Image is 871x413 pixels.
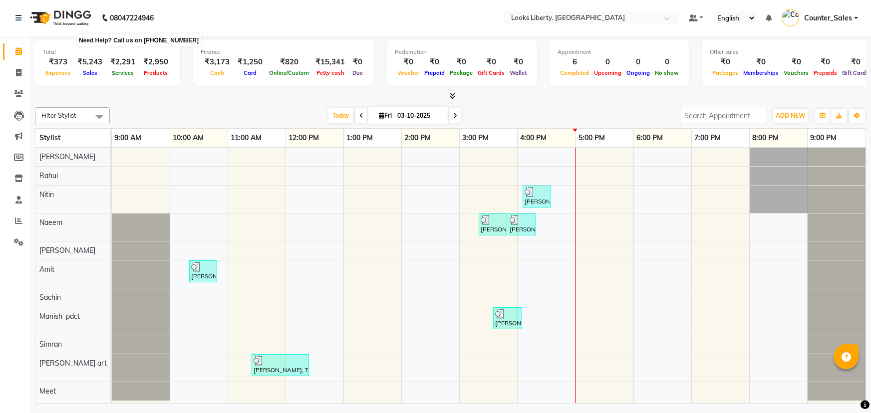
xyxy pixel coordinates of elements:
[106,56,139,68] div: ₹2,291
[253,356,308,375] div: [PERSON_NAME], TK02, 11:25 AM-12:25 PM, Nail Paint(Each) (₹100),Nail Paint(Each) (₹100)
[208,69,227,76] span: Cash
[39,133,60,142] span: Stylist
[782,9,799,26] img: Counter_Sales
[422,69,447,76] span: Prepaid
[781,56,811,68] div: ₹0
[680,108,767,123] input: Search Appointment
[524,187,550,206] div: [PERSON_NAME], TK04, 04:05 PM-04:35 PM, K Wash Shampoo(F) (₹300)
[710,69,741,76] span: Packages
[494,309,521,328] div: [PERSON_NAME], TK04, 03:35 PM-04:05 PM, K Wash Shampoo(F) (₹300)
[350,69,365,76] span: Due
[811,56,840,68] div: ₹0
[73,56,106,68] div: ₹5,243
[781,69,811,76] span: Vouchers
[507,69,529,76] span: Wallet
[39,246,95,255] span: [PERSON_NAME]
[402,131,433,145] a: 2:00 PM
[634,131,665,145] a: 6:00 PM
[447,56,475,68] div: ₹0
[286,131,321,145] a: 12:00 PM
[141,69,170,76] span: Products
[80,69,100,76] span: Sales
[41,111,76,119] span: Filter Stylist
[507,56,529,68] div: ₹0
[750,131,781,145] a: 8:00 PM
[39,190,54,199] span: Nitin
[808,131,839,145] a: 9:00 PM
[624,69,652,76] span: Ongoing
[344,131,375,145] a: 1:00 PM
[39,171,58,180] span: Rahul
[394,108,444,123] input: 2025-10-03
[39,312,80,321] span: Manish_pdct
[39,293,61,302] span: Sachin
[110,4,154,32] b: 08047224946
[376,112,394,119] span: Fri
[267,69,311,76] span: Online/Custom
[829,373,861,403] iframe: chat widget
[25,4,94,32] img: logo
[190,262,216,281] div: [PERSON_NAME], TK01, 10:20 AM-10:50 AM, Stylist Cut(M) (₹700)
[395,48,529,56] div: Redemption
[811,69,840,76] span: Prepaids
[776,112,805,119] span: ADD NEW
[39,387,56,396] span: Meet
[39,359,107,368] span: [PERSON_NAME] art
[652,56,681,68] div: 0
[349,56,366,68] div: ₹0
[228,131,264,145] a: 11:00 AM
[39,218,62,227] span: Naeem
[201,56,234,68] div: ₹3,173
[39,265,54,274] span: Amit
[241,69,259,76] span: Card
[43,56,73,68] div: ₹373
[395,69,422,76] span: Voucher
[624,56,652,68] div: 0
[741,69,781,76] span: Memberships
[518,131,549,145] a: 4:00 PM
[804,13,852,23] span: Counter_Sales
[314,69,347,76] span: Petty cash
[652,69,681,76] span: No show
[460,131,491,145] a: 3:00 PM
[480,215,506,234] div: [PERSON_NAME], TK03, 03:20 PM-03:50 PM, [PERSON_NAME] Trimming (₹500)
[710,56,741,68] div: ₹0
[234,56,267,68] div: ₹1,250
[267,56,311,68] div: ₹820
[591,69,624,76] span: Upcoming
[112,131,144,145] a: 9:00 AM
[311,56,349,68] div: ₹15,341
[558,56,591,68] div: 6
[509,215,535,234] div: [PERSON_NAME], TK05, 03:50 PM-04:20 PM, [PERSON_NAME] Trimming (₹500)
[773,109,808,123] button: ADD NEW
[422,56,447,68] div: ₹0
[39,340,62,349] span: Simran
[170,131,206,145] a: 10:00 AM
[475,69,507,76] span: Gift Cards
[39,152,95,161] span: [PERSON_NAME]
[558,48,681,56] div: Appointment
[576,131,607,145] a: 5:00 PM
[395,56,422,68] div: ₹0
[447,69,475,76] span: Package
[692,131,723,145] a: 7:00 PM
[139,56,172,68] div: ₹2,950
[201,48,366,56] div: Finance
[328,108,353,123] span: Today
[43,48,172,56] div: Total
[741,56,781,68] div: ₹0
[43,69,73,76] span: Expenses
[558,69,591,76] span: Completed
[109,69,136,76] span: Services
[475,56,507,68] div: ₹0
[591,56,624,68] div: 0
